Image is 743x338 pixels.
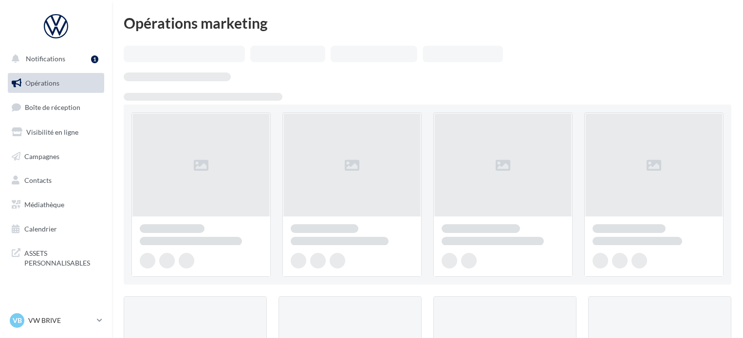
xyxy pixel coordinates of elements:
[6,243,106,271] a: ASSETS PERSONNALISABLES
[6,219,106,239] a: Calendrier
[91,55,98,63] div: 1
[25,79,59,87] span: Opérations
[6,122,106,142] a: Visibilité en ligne
[6,73,106,93] a: Opérations
[24,176,52,184] span: Contacts
[13,316,22,325] span: VB
[6,97,106,118] a: Boîte de réception
[24,152,59,160] span: Campagnes
[124,16,731,30] div: Opérations marketing
[28,316,93,325] p: VW BRIVE
[26,54,65,63] span: Notifications
[24,200,64,209] span: Médiathèque
[8,311,104,330] a: VB VW BRIVE
[6,146,106,167] a: Campagnes
[6,49,102,69] button: Notifications 1
[24,225,57,233] span: Calendrier
[24,247,100,267] span: ASSETS PERSONNALISABLES
[6,170,106,191] a: Contacts
[26,128,78,136] span: Visibilité en ligne
[6,195,106,215] a: Médiathèque
[25,103,80,111] span: Boîte de réception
